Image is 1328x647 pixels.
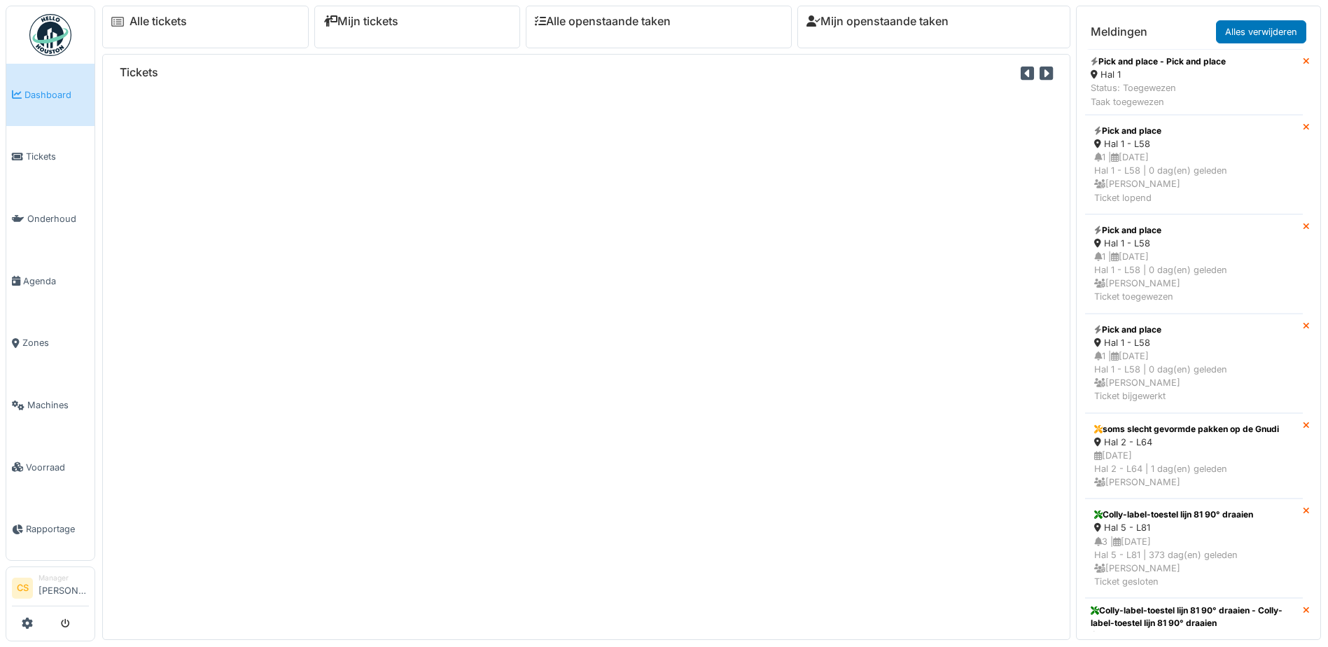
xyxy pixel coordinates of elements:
[1094,137,1294,151] div: Hal 1 - L58
[1094,323,1294,336] div: Pick and place
[26,150,89,163] span: Tickets
[26,461,89,474] span: Voorraad
[26,522,89,536] span: Rapportage
[1094,535,1294,589] div: 3 | [DATE] Hal 5 - L81 | 373 dag(en) geleden [PERSON_NAME] Ticket gesloten
[1094,237,1294,250] div: Hal 1 - L58
[1091,55,1226,68] div: Pick and place - Pick and place
[1091,629,1297,643] div: Hal 5
[323,15,398,28] a: Mijn tickets
[1094,521,1294,534] div: Hal 5 - L81
[6,188,95,250] a: Onderhoud
[1094,125,1294,137] div: Pick and place
[29,14,71,56] img: Badge_color-CXgf-gQk.svg
[1085,499,1303,598] a: Colly-label-toestel lijn 81 90° draaien Hal 5 - L81 3 |[DATE]Hal 5 - L81 | 373 dag(en) geleden [P...
[1085,115,1303,214] a: Pick and place Hal 1 - L58 1 |[DATE]Hal 1 - L58 | 0 dag(en) geleden [PERSON_NAME]Ticket lopend
[1091,604,1297,629] div: Colly-label-toestel lijn 81 90° draaien - Colly-label-toestel lijn 81 90° draaien
[1085,314,1303,413] a: Pick and place Hal 1 - L58 1 |[DATE]Hal 1 - L58 | 0 dag(en) geleden [PERSON_NAME]Ticket bijgewerkt
[1085,214,1303,314] a: Pick and place Hal 1 - L58 1 |[DATE]Hal 1 - L58 | 0 dag(en) geleden [PERSON_NAME]Ticket toegewezen
[1085,413,1303,499] a: soms slecht gevormde pakken op de Gnudi Hal 2 - L64 [DATE]Hal 2 - L64 | 1 dag(en) geleden [PERSON...
[1094,336,1294,349] div: Hal 1 - L58
[1094,423,1294,436] div: soms slecht gevormde pakken op de Gnudi
[12,578,33,599] li: CS
[6,436,95,499] a: Voorraad
[27,398,89,412] span: Machines
[22,336,89,349] span: Zones
[1094,508,1294,521] div: Colly-label-toestel lijn 81 90° draaien
[27,212,89,225] span: Onderhoud
[12,573,89,606] a: CS Manager[PERSON_NAME]
[6,64,95,126] a: Dashboard
[23,274,89,288] span: Agenda
[39,573,89,583] div: Manager
[1085,49,1303,115] a: Pick and place - Pick and place Hal 1 Status: ToegewezenTaak toegewezen
[1091,81,1226,108] div: Status: Toegewezen Taak toegewezen
[6,250,95,312] a: Agenda
[535,15,671,28] a: Alle openstaande taken
[1094,436,1294,449] div: Hal 2 - L64
[1094,224,1294,237] div: Pick and place
[1094,250,1294,304] div: 1 | [DATE] Hal 1 - L58 | 0 dag(en) geleden [PERSON_NAME] Ticket toegewezen
[6,374,95,436] a: Machines
[1094,349,1294,403] div: 1 | [DATE] Hal 1 - L58 | 0 dag(en) geleden [PERSON_NAME] Ticket bijgewerkt
[6,499,95,561] a: Rapportage
[130,15,187,28] a: Alle tickets
[6,126,95,188] a: Tickets
[806,15,949,28] a: Mijn openstaande taken
[1091,25,1147,39] h6: Meldingen
[120,66,158,79] h6: Tickets
[39,573,89,603] li: [PERSON_NAME]
[6,312,95,375] a: Zones
[1094,449,1294,489] div: [DATE] Hal 2 - L64 | 1 dag(en) geleden [PERSON_NAME]
[1091,68,1226,81] div: Hal 1
[1094,151,1294,204] div: 1 | [DATE] Hal 1 - L58 | 0 dag(en) geleden [PERSON_NAME] Ticket lopend
[25,88,89,102] span: Dashboard
[1216,20,1306,43] a: Alles verwijderen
